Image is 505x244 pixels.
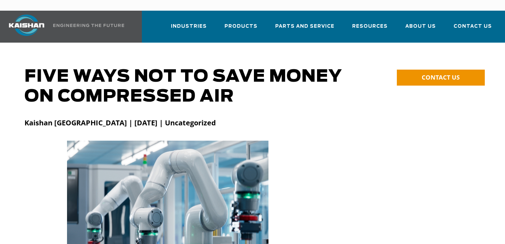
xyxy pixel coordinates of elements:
a: Products [224,17,257,41]
span: Products [224,22,257,31]
a: Industries [171,17,207,41]
a: Parts and Service [275,17,334,41]
span: Parts and Service [275,22,334,31]
span: Contact Us [454,22,492,31]
span: Industries [171,22,207,31]
strong: Kaishan [GEOGRAPHIC_DATA] | [DATE] | Uncategorized [24,118,216,128]
h1: Five Ways Not to Save Money on Compressed Air [24,67,365,107]
img: Engineering the future [53,24,124,27]
span: About Us [405,22,436,31]
span: CONTACT US [422,73,460,81]
a: Resources [352,17,388,41]
a: CONTACT US [397,70,485,86]
span: Resources [352,22,388,31]
a: About Us [405,17,436,41]
a: Contact Us [454,17,492,41]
